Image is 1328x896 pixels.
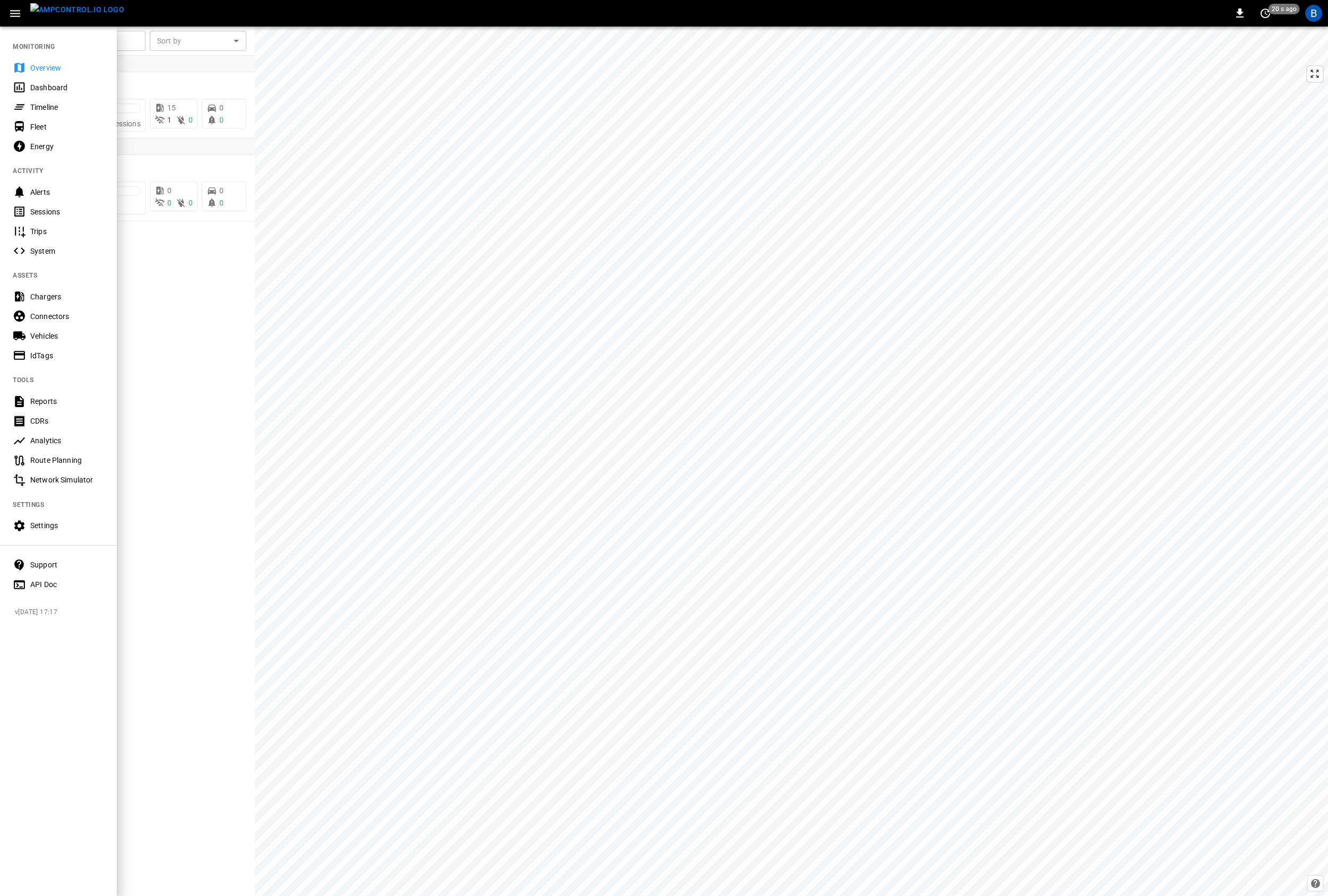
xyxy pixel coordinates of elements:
[30,331,104,341] div: Vehicles
[30,187,104,197] div: Alerts
[1305,5,1322,22] div: profile-icon
[1269,4,1300,14] span: 20 s ago
[30,455,104,466] div: Route Planning
[30,102,104,113] div: Timeline
[30,579,104,590] div: API Doc
[30,122,104,132] div: Fleet
[15,607,108,618] span: v [DATE] 17:17
[30,82,104,93] div: Dashboard
[30,226,104,237] div: Trips
[30,350,104,361] div: IdTags
[30,311,104,322] div: Connectors
[30,559,104,570] div: Support
[30,246,104,256] div: System
[30,141,104,152] div: Energy
[30,520,104,531] div: Settings
[30,416,104,426] div: CDRs
[30,206,104,217] div: Sessions
[30,475,104,485] div: Network Simulator
[30,291,104,302] div: Chargers
[30,435,104,446] div: Analytics
[30,63,104,73] div: Overview
[1257,5,1274,22] button: set refresh interval
[30,3,124,16] img: ampcontrol.io logo
[30,396,104,407] div: Reports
